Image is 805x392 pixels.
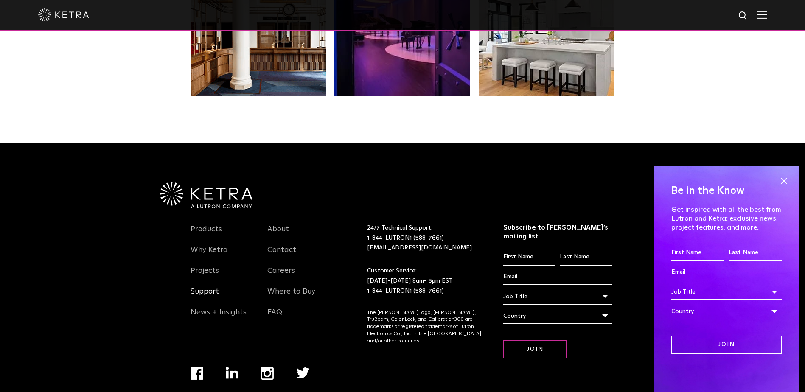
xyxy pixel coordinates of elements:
input: Last Name [560,249,612,265]
a: Contact [267,245,296,265]
input: Email [671,264,782,280]
input: Email [503,269,612,285]
div: Job Title [503,288,612,305]
img: facebook [191,367,203,380]
img: instagram [261,367,274,380]
img: ketra-logo-2019-white [38,8,89,21]
input: Last Name [729,245,782,261]
div: Navigation Menu [267,223,332,327]
a: [EMAIL_ADDRESS][DOMAIN_NAME] [367,245,472,251]
a: 1-844-LUTRON1 (588-7661) [367,235,444,241]
a: 1-844-LUTRON1 (588-7661) [367,288,444,294]
img: Hamburger%20Nav.svg [757,11,767,19]
input: Join [503,340,567,358]
p: Get inspired with all the best from Lutron and Ketra: exclusive news, project features, and more. [671,205,782,232]
a: Where to Buy [267,287,315,306]
a: News + Insights [191,308,247,327]
input: First Name [671,245,724,261]
div: Country [671,303,782,319]
a: Support [191,287,219,306]
img: Ketra-aLutronCo_White_RGB [160,182,252,208]
input: First Name [503,249,555,265]
a: Products [191,224,222,244]
input: Join [671,336,782,354]
a: Careers [267,266,295,286]
div: Navigation Menu [191,223,255,327]
img: twitter [296,367,309,378]
img: linkedin [226,367,239,379]
img: search icon [738,11,749,21]
p: The [PERSON_NAME] logo, [PERSON_NAME], TruBeam, Color Lock, and Calibration360 are trademarks or ... [367,309,482,345]
a: FAQ [267,308,282,327]
h4: Be in the Know [671,183,782,199]
a: Projects [191,266,219,286]
div: Country [503,308,612,324]
a: About [267,224,289,244]
div: Job Title [671,284,782,300]
a: Why Ketra [191,245,228,265]
p: Customer Service: [DATE]-[DATE] 8am- 5pm EST [367,266,482,296]
p: 24/7 Technical Support: [367,223,482,253]
h3: Subscribe to [PERSON_NAME]’s mailing list [503,223,612,241]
